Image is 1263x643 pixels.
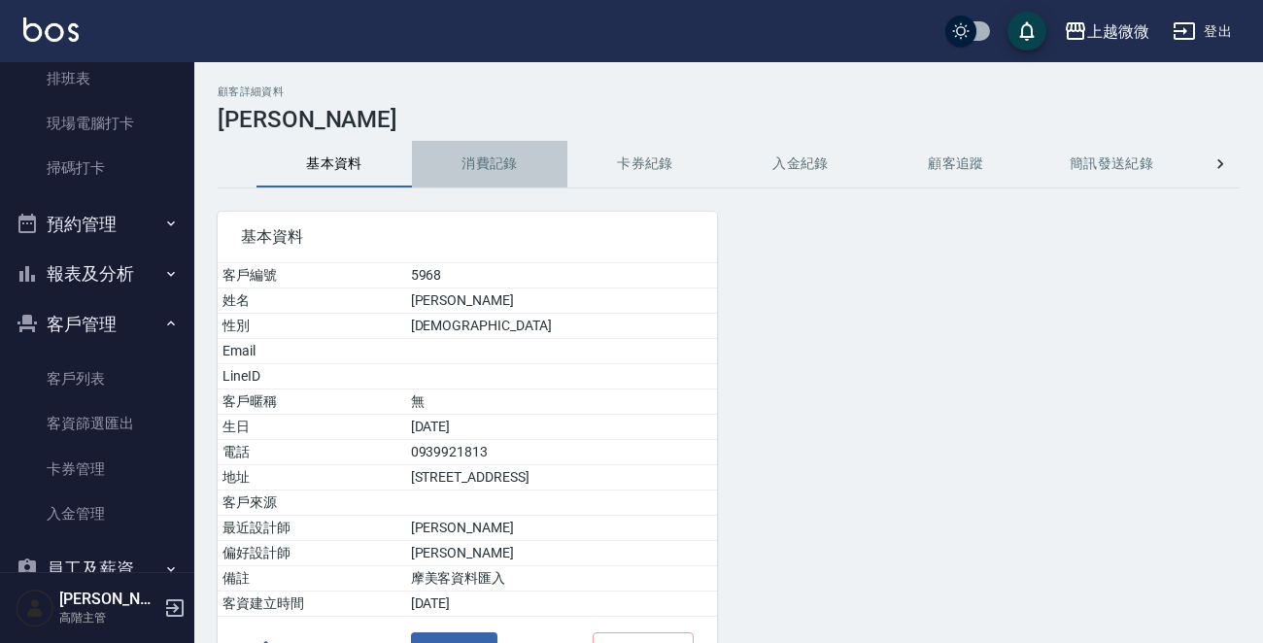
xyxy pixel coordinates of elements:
button: 簡訊發送紀錄 [1034,141,1189,187]
td: 無 [406,389,717,415]
td: 偏好設計師 [218,541,406,566]
td: 生日 [218,415,406,440]
td: 電話 [218,440,406,465]
button: save [1007,12,1046,51]
td: [PERSON_NAME] [406,516,717,541]
td: 摩美客資料匯入 [406,566,717,592]
button: 基本資料 [256,141,412,187]
a: 客戶列表 [8,356,187,401]
a: 現場電腦打卡 [8,101,187,146]
td: 性別 [218,314,406,339]
td: 客資建立時間 [218,592,406,617]
td: Email [218,339,406,364]
button: 入金紀錄 [723,141,878,187]
td: 姓名 [218,288,406,314]
button: 預約管理 [8,199,187,250]
h3: [PERSON_NAME] [218,106,1240,133]
button: 顧客追蹤 [878,141,1034,187]
button: 員工及薪資 [8,544,187,594]
td: 5968 [406,263,717,288]
td: 客戶編號 [218,263,406,288]
td: 客戶來源 [218,491,406,516]
td: LineID [218,364,406,389]
button: 客戶管理 [8,299,187,350]
td: [PERSON_NAME] [406,288,717,314]
td: [PERSON_NAME] [406,541,717,566]
h5: [PERSON_NAME] [59,590,158,609]
button: 消費記錄 [412,141,567,187]
td: 地址 [218,465,406,491]
a: 入金管理 [8,491,187,536]
a: 客資篩選匯出 [8,401,187,446]
img: Logo [23,17,79,42]
button: 登出 [1165,14,1240,50]
td: [STREET_ADDRESS] [406,465,717,491]
button: 上越微微 [1056,12,1157,51]
button: 報表及分析 [8,249,187,299]
a: 卡券管理 [8,447,187,491]
td: [DATE] [406,592,717,617]
td: 0939921813 [406,440,717,465]
td: 最近設計師 [218,516,406,541]
button: 卡券紀錄 [567,141,723,187]
td: 客戶暱稱 [218,389,406,415]
h2: 顧客詳細資料 [218,85,1240,98]
p: 高階主管 [59,609,158,626]
img: Person [16,589,54,627]
span: 基本資料 [241,227,694,247]
td: 備註 [218,566,406,592]
td: [DATE] [406,415,717,440]
td: [DEMOGRAPHIC_DATA] [406,314,717,339]
a: 掃碼打卡 [8,146,187,190]
a: 排班表 [8,56,187,101]
div: 上越微微 [1087,19,1149,44]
